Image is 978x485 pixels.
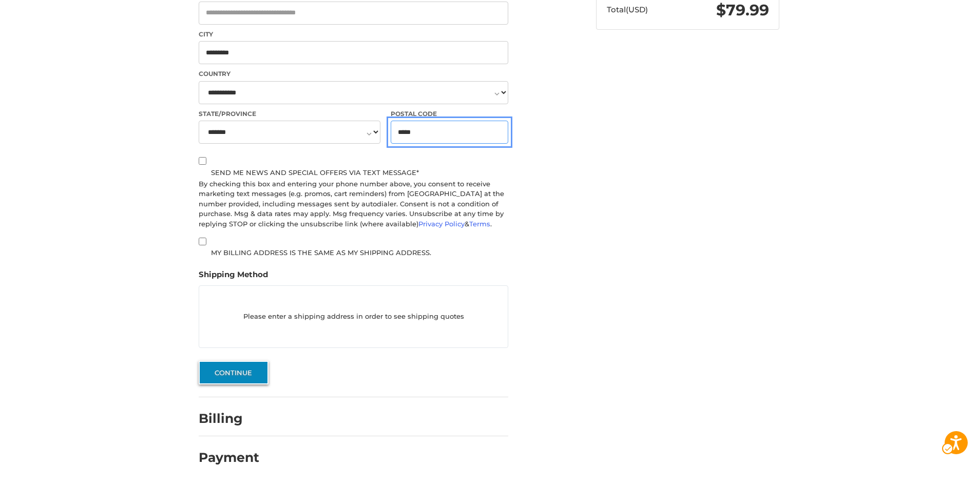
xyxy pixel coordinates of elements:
[716,1,769,20] span: $79.99
[199,248,508,257] label: My billing address is the same as my shipping address.
[199,69,508,79] label: Country
[607,5,648,14] span: Total (USD)
[199,361,269,384] button: Continue
[199,2,508,25] input: Apartment/Suite/Building (Optional)
[199,30,508,39] label: City
[199,81,508,104] select: Country
[199,109,380,119] label: State/Province
[199,411,259,426] h2: Billing
[469,220,490,228] a: Terms
[893,457,978,485] iframe: Google Iframe | Google Customer Reviews
[418,220,465,228] a: Privacy Policy
[199,157,206,165] input: Send me news and special offers via text message*
[199,41,508,64] input: City
[199,269,268,285] legend: Shipping Method
[199,307,508,327] p: Please enter a shipping address in order to see shipping quotes
[199,238,206,245] input: My billing address is the same as my shipping address.
[391,121,509,144] input: Postal Code
[391,109,509,119] label: Postal Code
[199,121,380,144] select: State/Province
[199,450,259,465] h2: Payment
[199,179,508,229] div: By checking this box and entering your phone number above, you consent to receive marketing text ...
[199,168,508,177] label: Send me news and special offers via text message*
